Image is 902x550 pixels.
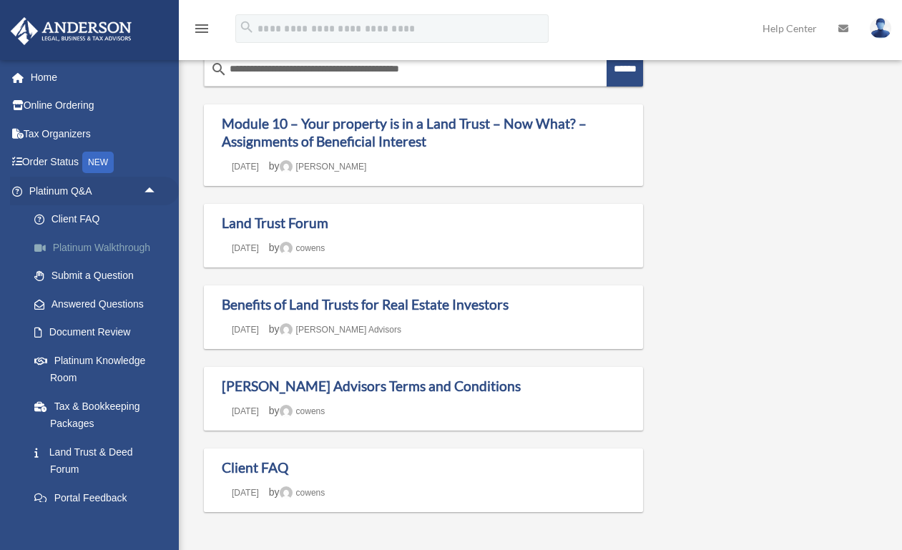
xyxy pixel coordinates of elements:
span: by [269,486,325,498]
a: Home [10,63,172,92]
div: NEW [82,152,114,173]
a: Platinum Walkthrough [20,233,179,262]
a: cowens [280,488,325,498]
a: [DATE] [222,488,269,498]
a: Land Trust & Deed Forum [20,438,179,483]
span: by [269,323,401,335]
a: [PERSON_NAME] [280,162,367,172]
img: Anderson Advisors Platinum Portal [6,17,136,45]
a: [DATE] [222,162,269,172]
i: menu [193,20,210,37]
a: [DATE] [222,243,269,253]
a: Order StatusNEW [10,148,179,177]
a: Tax & Bookkeeping Packages [20,392,179,438]
a: Answered Questions [20,290,179,318]
i: search [239,19,255,35]
a: Tax Organizers [10,119,179,148]
span: by [269,242,325,253]
a: cowens [280,243,325,253]
a: Portal Feedback [20,483,179,512]
img: User Pic [870,18,891,39]
a: Module 10 – Your property is in a Land Trust – Now What? – Assignments of Beneficial Interest [222,115,587,149]
span: by [269,405,325,416]
a: [DATE] [222,325,269,335]
span: by [269,160,367,172]
a: Online Ordering [10,92,179,120]
a: Client FAQ [20,205,179,234]
a: [PERSON_NAME] Advisors Terms and Conditions [222,378,521,394]
a: Land Trust Forum [222,215,328,231]
a: Benefits of Land Trusts for Real Estate Investors [222,296,509,313]
a: [PERSON_NAME] Advisors [280,325,401,335]
a: [DATE] [222,406,269,416]
a: Platinum Knowledge Room [20,346,179,392]
a: Platinum Q&Aarrow_drop_up [10,177,179,205]
a: menu [193,25,210,37]
a: Submit a Question [20,262,179,290]
a: cowens [280,406,325,416]
span: arrow_drop_up [143,177,172,206]
a: Document Review [20,318,179,347]
a: Client FAQ [222,459,288,476]
i: search [210,61,227,78]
